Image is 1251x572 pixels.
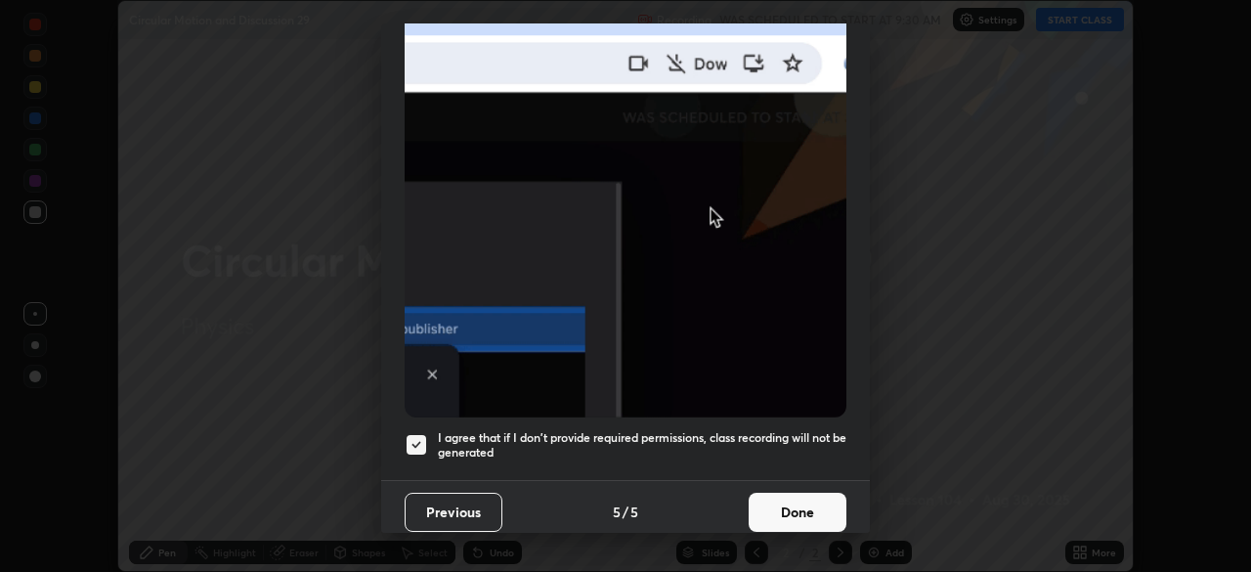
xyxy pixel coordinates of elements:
[613,502,621,522] h4: 5
[405,493,502,532] button: Previous
[749,493,846,532] button: Done
[630,502,638,522] h4: 5
[438,430,846,461] h5: I agree that if I don't provide required permissions, class recording will not be generated
[623,502,628,522] h4: /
